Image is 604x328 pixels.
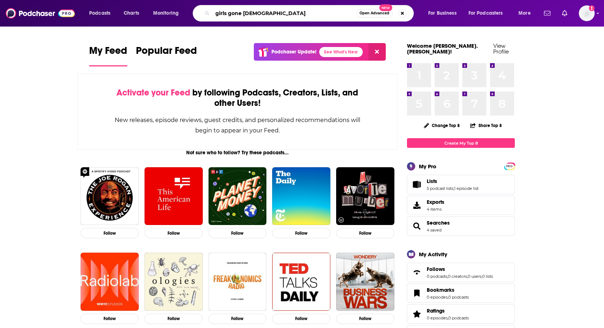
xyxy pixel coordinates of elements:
a: Create My Top 8 [407,138,515,148]
img: Freakonomics Radio [209,253,267,311]
a: Exports [407,196,515,215]
img: The Joe Rogan Experience [81,167,139,225]
button: Follow [209,228,267,238]
a: 0 episodes [427,295,448,300]
a: Business Wars [336,253,394,311]
span: Lists [427,178,437,184]
a: Ratings [409,309,424,319]
button: Follow [81,314,139,324]
img: TED Talks Daily [272,253,330,311]
button: Follow [81,228,139,238]
span: For Podcasters [468,8,503,18]
img: The Daily [272,167,330,225]
span: Bookmarks [407,284,515,303]
button: open menu [84,8,120,19]
button: Follow [145,228,203,238]
button: Follow [272,228,330,238]
img: Ologies with Alie Ward [145,253,203,311]
button: Follow [145,314,203,324]
a: Follows [409,267,424,277]
span: , [467,274,468,279]
span: , [448,295,448,300]
div: by following Podcasts, Creators, Lists, and other Users! [114,88,361,108]
button: Show profile menu [579,5,595,21]
span: Logged in as heidi.egloff [579,5,595,21]
button: Open AdvancedNew [356,9,393,18]
a: Show notifications dropdown [559,7,570,19]
img: User Profile [579,5,595,21]
button: Change Top 8 [420,121,464,130]
a: Follows [427,266,493,272]
span: , [453,186,454,191]
span: My Feed [89,44,127,61]
div: Search podcasts, credits, & more... [200,5,421,22]
button: Follow [336,228,394,238]
div: My Activity [419,251,447,258]
span: , [447,274,448,279]
button: open menu [148,8,188,19]
a: Searches [427,220,450,226]
span: Ratings [427,308,445,314]
a: 0 podcasts [427,274,447,279]
a: PRO [505,163,514,169]
a: 0 podcasts [448,295,469,300]
a: Charts [119,8,143,19]
a: 4 saved [427,228,441,233]
a: 0 users [468,274,481,279]
a: See What's New [319,47,363,57]
span: Open Advanced [360,11,389,15]
a: Popular Feed [136,44,197,66]
img: Radiolab [81,253,139,311]
img: Planet Money [209,167,267,225]
img: My Favorite Murder with Karen Kilgariff and Georgia Hardstark [336,167,394,225]
a: Bookmarks [409,288,424,298]
span: Follows [427,266,445,272]
a: 0 lists [482,274,493,279]
span: , [448,315,448,320]
button: Follow [272,314,330,324]
input: Search podcasts, credits, & more... [212,8,356,19]
div: New releases, episode reviews, guest credits, and personalized recommendations will begin to appe... [114,115,361,136]
a: 0 episodes [427,315,448,320]
span: New [379,4,392,11]
span: Lists [407,175,515,194]
div: Not sure who to follow? Try these podcasts... [78,150,397,156]
div: My Pro [419,163,436,170]
a: 0 creators [448,274,467,279]
span: 4 items [427,207,444,212]
span: , [481,274,482,279]
button: Follow [336,314,394,324]
a: Show notifications dropdown [541,7,553,19]
span: More [518,8,531,18]
a: View Profile [493,42,509,55]
button: Follow [209,314,267,324]
img: This American Life [145,167,203,225]
span: Monitoring [153,8,179,18]
span: Charts [124,8,139,18]
span: For Business [428,8,457,18]
p: Podchaser Update! [271,49,316,55]
img: Podchaser - Follow, Share and Rate Podcasts [6,6,75,20]
span: Follows [407,263,515,282]
span: Ratings [407,304,515,324]
a: Lists [427,178,479,184]
span: Searches [407,216,515,236]
button: open menu [464,8,513,19]
span: Activate your Feed [116,87,190,98]
span: Exports [427,199,444,205]
span: Podcasts [89,8,110,18]
a: 5 podcast lists [427,186,453,191]
a: Lists [409,179,424,189]
button: open menu [513,8,540,19]
button: open menu [423,8,466,19]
